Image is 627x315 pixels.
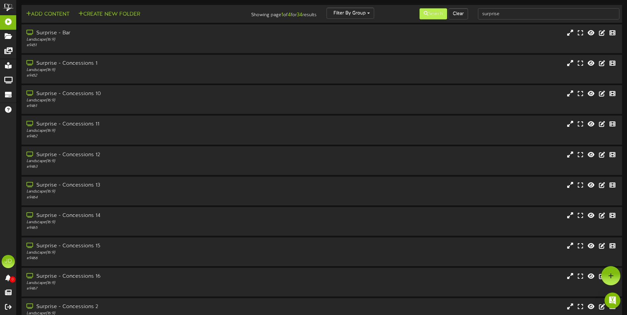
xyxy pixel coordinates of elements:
[26,128,267,134] div: Landscape ( 16:9 )
[26,286,267,292] div: # 9467
[10,276,16,283] span: 0
[26,90,267,98] div: Surprise - Concessions 10
[26,273,267,280] div: Surprise - Concessions 16
[26,250,267,256] div: Landscape ( 16:9 )
[26,67,267,73] div: Landscape ( 16:9 )
[478,8,619,19] input: -- Search Playlists by Name --
[26,182,267,189] div: Surprise - Concessions 13
[281,12,283,18] strong: 1
[26,164,267,170] div: # 9463
[26,29,267,37] div: Surprise - Bar
[26,121,267,128] div: Surprise - Concessions 11
[26,98,267,103] div: Landscape ( 16:9 )
[419,8,447,19] button: Search
[24,10,71,18] button: Add Content
[26,242,267,250] div: Surprise - Concessions 15
[26,60,267,67] div: Surprise - Concessions 1
[26,225,267,231] div: # 9465
[26,158,267,164] div: Landscape ( 16:9 )
[288,12,291,18] strong: 4
[26,303,267,311] div: Surprise - Concessions 2
[2,255,15,268] div: JD
[26,220,267,225] div: Landscape ( 16:9 )
[297,12,302,18] strong: 34
[76,10,142,18] button: Create New Folder
[26,134,267,139] div: # 9462
[605,293,620,308] div: Open Intercom Messenger
[26,256,267,261] div: # 9466
[26,37,267,43] div: Landscape ( 16:9 )
[26,103,267,109] div: # 9461
[26,43,267,48] div: # 9451
[221,8,322,19] div: Showing page of for results
[26,189,267,194] div: Landscape ( 16:9 )
[449,8,468,19] button: Clear
[26,73,267,79] div: # 9452
[26,280,267,286] div: Landscape ( 16:9 )
[327,8,374,19] button: Filter By Group
[26,212,267,220] div: Surprise - Concessions 14
[26,151,267,159] div: Surprise - Concessions 12
[26,195,267,200] div: # 9464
